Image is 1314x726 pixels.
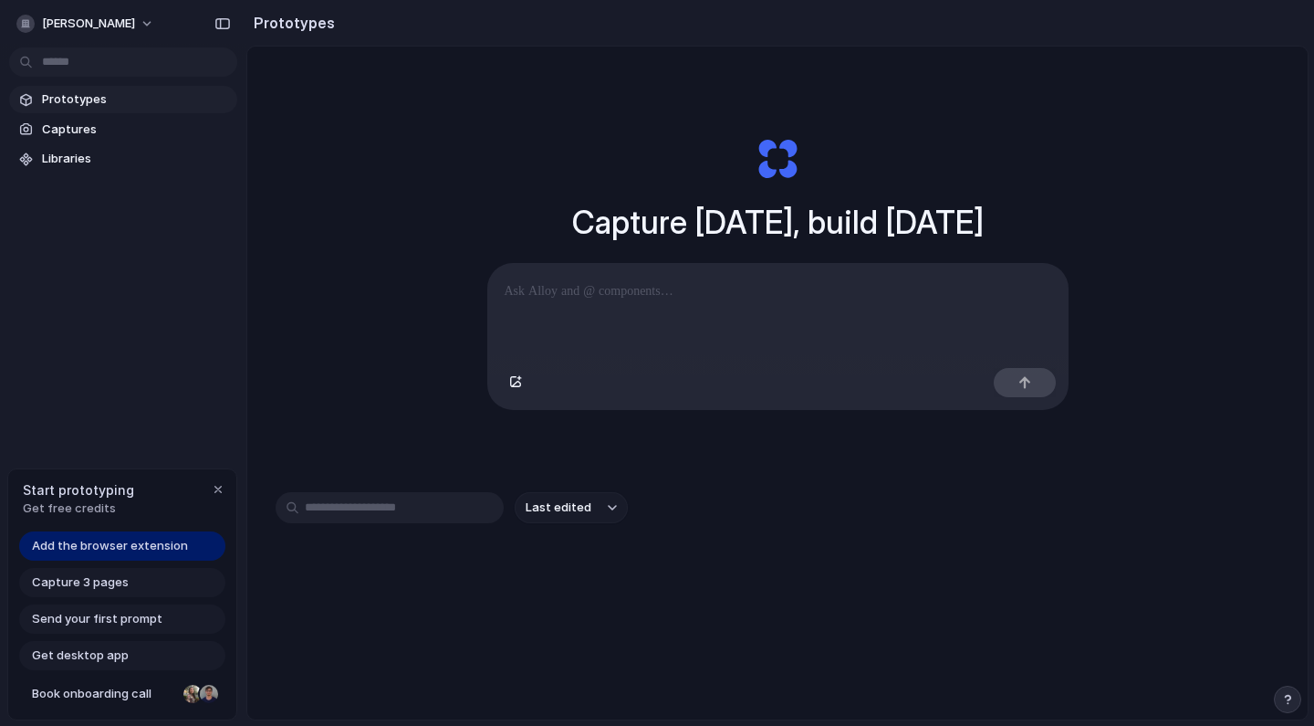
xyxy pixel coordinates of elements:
[19,679,225,709] a: Book onboarding call
[42,90,230,109] span: Prototypes
[23,500,134,518] span: Get free credits
[32,610,162,628] span: Send your first prompt
[198,683,220,705] div: Christian Iacullo
[42,121,230,139] span: Captures
[42,15,135,33] span: [PERSON_NAME]
[32,537,188,555] span: Add the browser extension
[572,198,984,247] h1: Capture [DATE], build [DATE]
[32,685,176,703] span: Book onboarding call
[42,150,230,168] span: Libraries
[23,480,134,500] span: Start prototyping
[19,531,225,561] a: Add the browser extension
[9,145,237,173] a: Libraries
[246,12,335,34] h2: Prototypes
[526,499,591,517] span: Last edited
[515,492,628,523] button: Last edited
[182,683,203,705] div: Nicole Kubica
[9,116,237,143] a: Captures
[19,641,225,670] a: Get desktop app
[9,9,163,38] button: [PERSON_NAME]
[9,86,237,113] a: Prototypes
[32,573,129,592] span: Capture 3 pages
[32,647,129,665] span: Get desktop app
